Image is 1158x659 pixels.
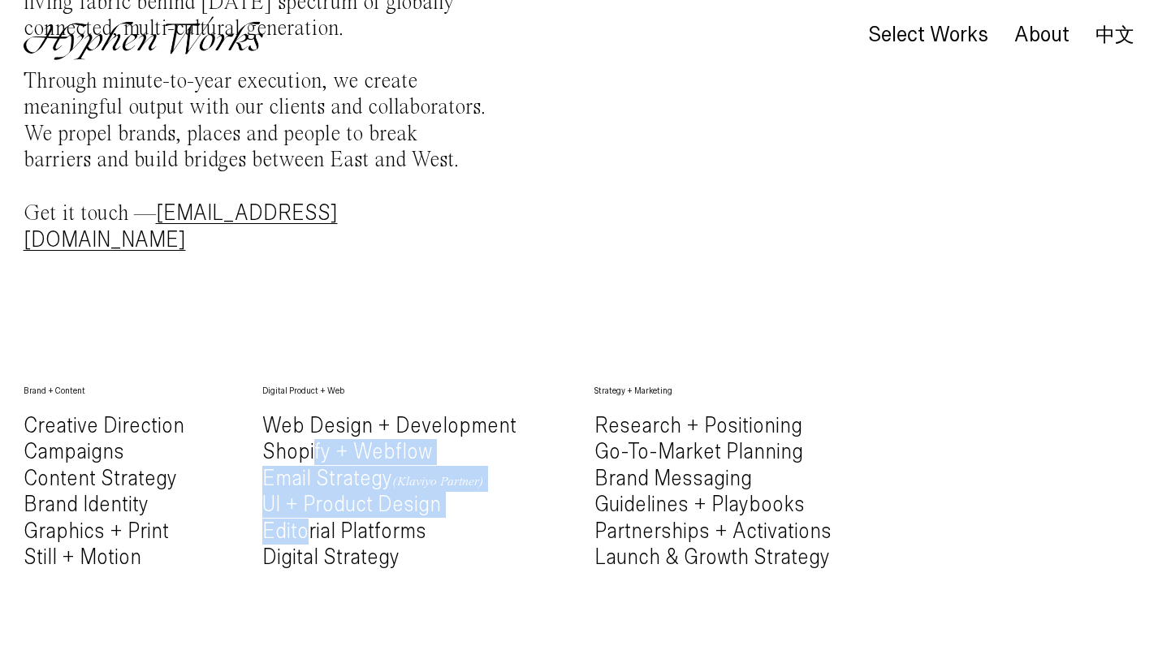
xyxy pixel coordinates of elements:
h6: Brand + Content [24,385,184,397]
h4: Creative Direction Campaigns Content Strategy Brand Identity Graphics + Print Still + Motion [24,413,184,571]
div: About [1014,24,1069,46]
h6: Strategy + Marketing [594,385,832,397]
a: [EMAIL_ADDRESS][DOMAIN_NAME] [24,202,338,251]
em: (Klaviyo Partner) [392,476,483,489]
a: About [1014,27,1069,45]
div: Select Works [868,24,988,46]
a: 中文 [1095,26,1134,44]
h4: Web Design + Development Shopify + Webflow Email Strategy UI + Product Design Editorial Platforms... [262,413,516,571]
img: Hyphen Works [24,16,263,60]
a: Select Works [868,27,988,45]
h4: Research + Positioning Go-To-Market Planning Brand Messaging Guidelines + Playbooks Partnerships ... [594,413,832,571]
h6: Digital Product + Web [262,385,516,397]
